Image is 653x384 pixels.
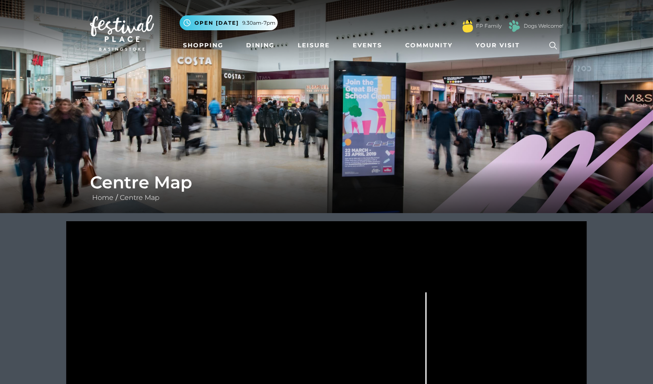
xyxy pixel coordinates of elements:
[243,38,278,53] a: Dining
[194,19,239,27] span: Open [DATE]
[349,38,386,53] a: Events
[476,41,520,50] span: Your Visit
[242,19,276,27] span: 9.30am-7pm
[90,15,154,51] img: Festival Place Logo
[180,15,278,30] button: Open [DATE] 9.30am-7pm
[402,38,456,53] a: Community
[472,38,528,53] a: Your Visit
[84,172,570,203] div: /
[294,38,333,53] a: Leisure
[476,22,502,30] a: FP Family
[90,172,563,193] h1: Centre Map
[524,22,563,30] a: Dogs Welcome!
[90,193,116,202] a: Home
[118,193,162,202] a: Centre Map
[180,38,227,53] a: Shopping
